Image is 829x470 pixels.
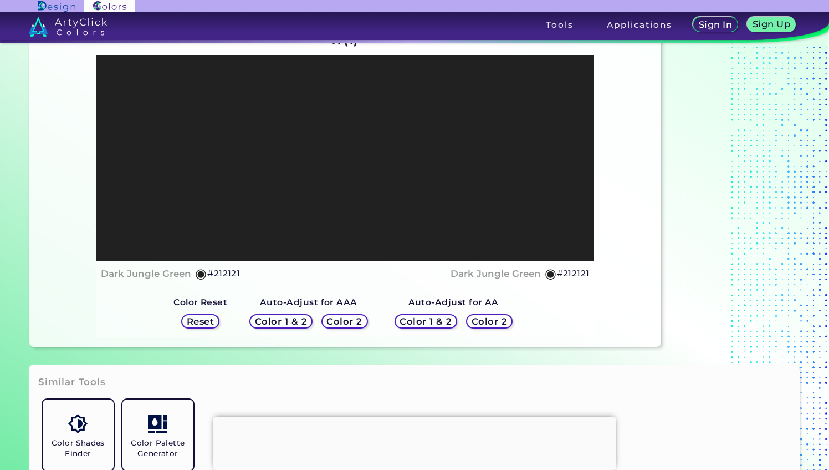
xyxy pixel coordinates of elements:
[195,267,207,280] h5: ◉
[47,438,109,459] h5: Color Shades Finder
[207,266,240,281] h5: #212121
[38,1,75,12] img: ArtyClick Design logo
[173,297,227,307] strong: Color Reset
[451,266,541,282] h4: Dark Jungle Green
[148,414,167,433] img: icon_col_pal_col.svg
[545,267,557,280] h5: ◉
[700,21,731,29] h5: Sign In
[101,266,191,282] h4: Dark Jungle Green
[320,151,371,168] h1: Title ✗
[695,18,736,32] a: Sign In
[330,170,360,186] h4: Text ✗
[607,21,672,29] h3: Applications
[749,18,793,32] a: Sign Up
[188,317,213,326] h5: Reset
[402,317,449,326] h5: Color 1 & 2
[29,17,107,37] img: logo_artyclick_colors_white.svg
[473,317,505,326] h5: Color 2
[213,417,616,467] iframe: Advertisement
[546,21,573,29] h3: Tools
[329,317,361,326] h5: Color 2
[260,297,357,307] strong: Auto-Adjust for AAA
[257,317,304,326] h5: Color 1 & 2
[127,438,189,459] h5: Color Palette Generator
[754,20,789,28] h5: Sign Up
[557,266,590,281] h5: #212121
[408,297,499,307] strong: Auto-Adjust for AA
[68,414,88,433] img: icon_color_shades.svg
